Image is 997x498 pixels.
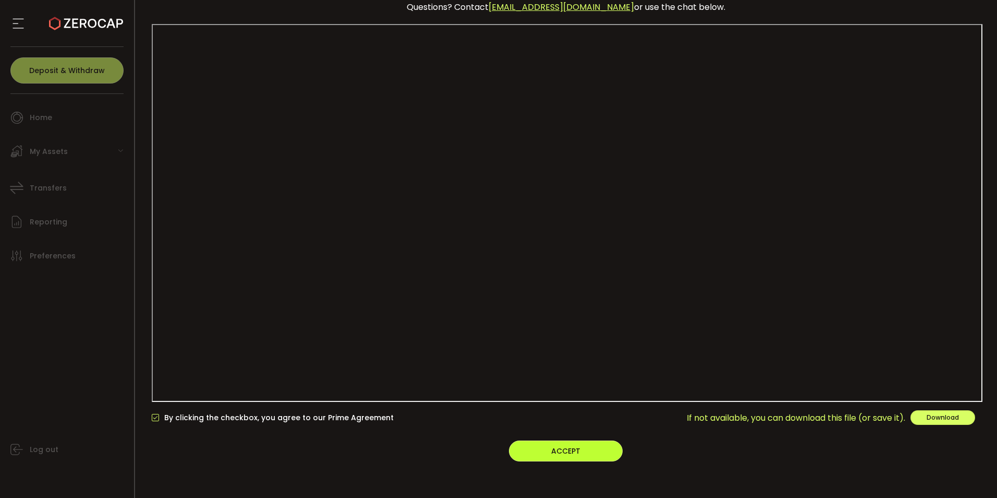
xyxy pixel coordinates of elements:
[945,448,997,498] iframe: Chat Widget
[910,410,975,425] button: Download
[30,442,58,457] span: Log out
[551,446,580,456] span: ACCEPT
[30,248,76,264] span: Preferences
[927,413,959,422] span: Download
[30,144,68,159] span: My Assets
[30,215,67,230] span: Reporting
[30,110,52,125] span: Home
[29,67,105,74] span: Deposit & Withdraw
[509,441,623,461] button: ACCEPT
[687,411,905,424] span: If not available, you can download this file (or save it).
[159,413,394,423] span: By clicking the checkbox, you agree to our Prime Agreement
[10,57,124,84] button: Deposit & Withdraw
[30,181,67,196] span: Transfers
[489,1,634,13] a: [EMAIL_ADDRESS][DOMAIN_NAME]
